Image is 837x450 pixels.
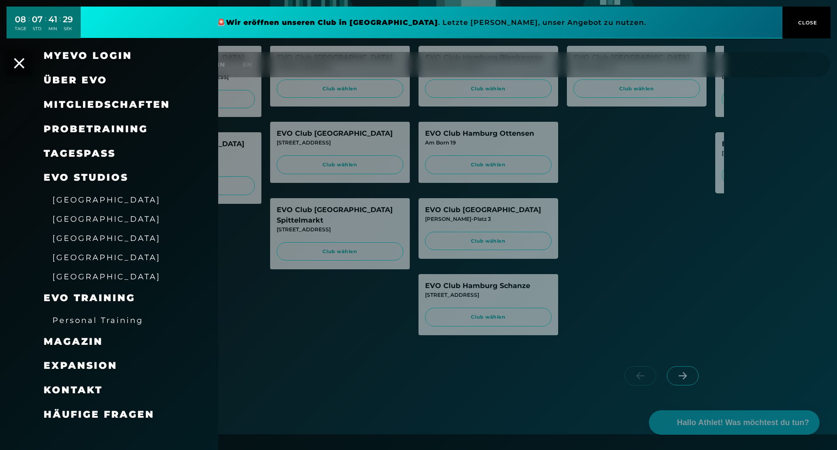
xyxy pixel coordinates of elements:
div: TAGE [15,26,26,32]
div: 29 [63,13,73,26]
a: MyEVO Login [44,50,132,62]
div: 41 [48,13,57,26]
div: MIN [48,26,57,32]
span: Über EVO [44,74,107,86]
div: 08 [15,13,26,26]
div: STD [32,26,43,32]
div: 07 [32,13,43,26]
div: : [28,14,30,37]
button: CLOSE [782,7,830,38]
div: SEK [63,26,73,32]
div: : [45,14,46,37]
div: : [59,14,61,37]
span: CLOSE [796,19,817,27]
